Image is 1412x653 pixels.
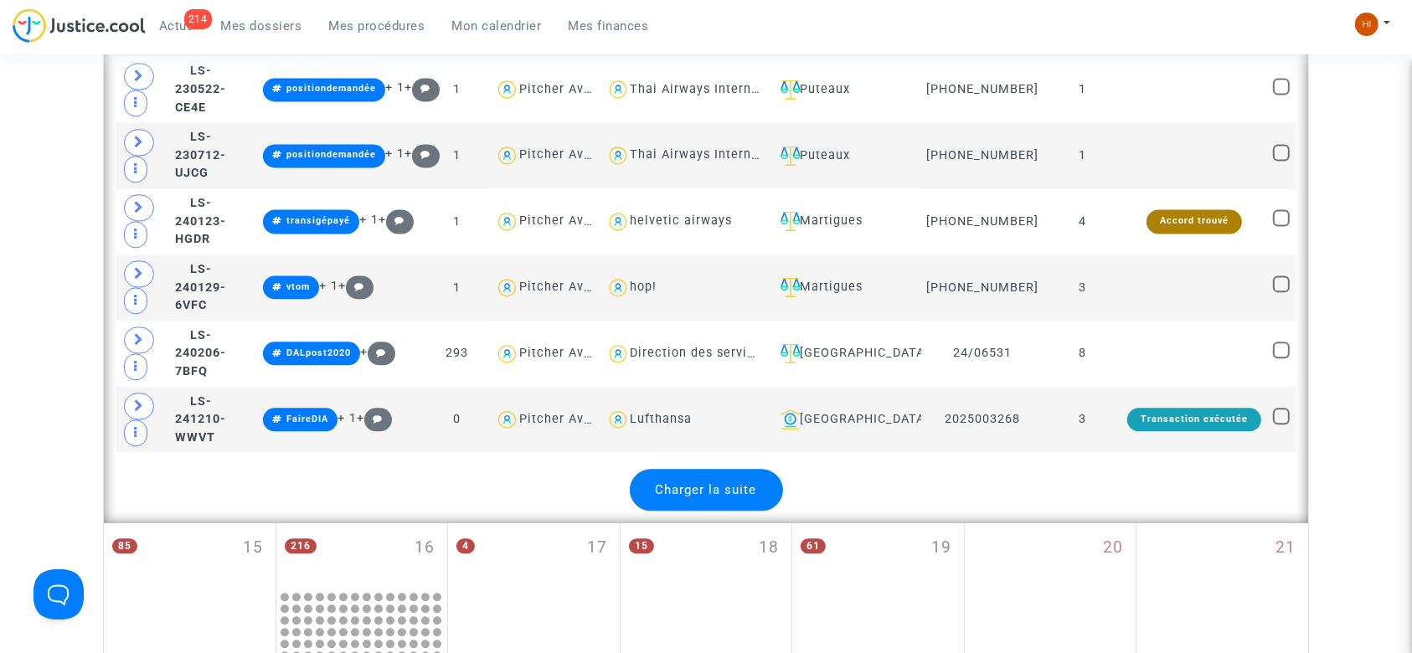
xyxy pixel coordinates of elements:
a: Mes dossiers [208,13,316,39]
span: transigépayé [286,215,350,226]
span: Mes procédures [329,18,425,33]
span: LS-240123-HGDR [175,196,226,246]
td: [PHONE_NUMBER] [921,255,1045,321]
span: 61 [801,538,826,553]
span: positiondemandée [286,149,376,160]
iframe: Help Scout Beacon - Open [33,569,84,620]
span: Mon calendrier [452,18,542,33]
td: 4 [1045,188,1121,255]
img: icon-user.svg [495,408,519,432]
span: 18 [759,536,779,560]
span: 17 [587,536,607,560]
span: LS-230712-UJCG [175,130,226,180]
img: icon-user.svg [606,77,631,101]
span: 85 [112,538,137,553]
div: mardi septembre 16, 216 events, click to expand [276,523,448,589]
span: LS-230522-CE4E [175,64,226,114]
a: Mes finances [555,13,662,39]
td: 2025003268 [921,387,1045,453]
div: Pitcher Avocat [519,82,611,96]
span: positiondemandée [286,83,376,94]
img: fc99b196863ffcca57bb8fe2645aafd9 [1355,13,1379,36]
span: 216 [285,538,317,553]
div: jeudi septembre 18, 15 events, click to expand [621,523,792,650]
div: Pitcher Avocat [519,412,611,426]
td: [PHONE_NUMBER] [921,188,1045,255]
a: 214Actus [146,13,208,39]
span: DALpost2020 [286,347,351,358]
span: 21 [1275,536,1296,560]
img: jc-logo.svg [13,8,146,43]
div: Puteaux [774,146,915,166]
span: 4 [456,538,475,553]
span: Mes dossiers [221,18,302,33]
img: icon-user.svg [495,209,519,234]
td: 1 [425,255,489,321]
span: 15 [243,536,263,560]
span: + [405,80,441,95]
div: hop! [630,280,657,294]
div: lundi septembre 15, 85 events, click to expand [104,523,276,650]
div: helvetic airways [630,213,732,228]
td: 1 [1045,56,1121,122]
div: mercredi septembre 17, 4 events, click to expand [448,523,620,650]
span: + 1 [385,80,405,95]
span: 20 [1103,536,1123,560]
span: + [357,411,393,425]
span: 19 [931,536,951,560]
div: [GEOGRAPHIC_DATA] [774,409,915,429]
span: + [360,345,396,359]
span: + 1 [338,411,357,425]
img: icon-faciliter-sm.svg [781,211,801,231]
a: Mes procédures [316,13,439,39]
div: Transaction exécutée [1127,408,1261,431]
td: 3 [1045,387,1121,453]
img: icon-user.svg [606,342,631,366]
div: Martigues [774,277,915,297]
td: 8 [1045,321,1121,387]
div: Martigues [774,211,915,231]
span: 15 [629,538,654,553]
span: + [405,147,441,161]
span: LS-240129-6VFC [175,262,226,312]
img: icon-user.svg [606,408,631,432]
span: Mes finances [569,18,649,33]
div: vendredi septembre 19, 61 events, click to expand [792,523,964,650]
div: Thai Airways International [630,82,795,96]
td: [PHONE_NUMBER] [921,56,1045,122]
div: Puteaux [774,80,915,100]
td: 3 [1045,255,1121,321]
td: 1 [425,56,489,122]
td: 24/06531 [921,321,1045,387]
img: icon-faciliter-sm.svg [781,343,801,363]
span: + 1 [385,147,405,161]
div: Lufthansa [630,412,692,426]
img: icon-user.svg [606,275,631,300]
span: LS-240206-7BFQ [175,328,226,378]
td: 293 [425,321,489,387]
td: 1 [425,188,489,255]
img: icon-user.svg [495,77,519,101]
div: Pitcher Avocat [519,213,611,228]
a: Mon calendrier [439,13,555,39]
span: + 1 [359,213,379,227]
img: icon-banque.svg [781,409,801,429]
span: Charger la suite [656,482,757,497]
div: Pitcher Avocat [519,147,611,162]
div: Accord trouvé [1147,209,1242,233]
span: + [379,213,415,227]
td: 0 [425,387,489,453]
img: icon-faciliter-sm.svg [781,80,801,100]
td: 1 [1045,122,1121,188]
img: icon-faciliter-sm.svg [781,146,801,166]
img: icon-user.svg [495,275,519,300]
td: [PHONE_NUMBER] [921,122,1045,188]
div: Direction des services judiciaires du Ministère de la Justice - Bureau FIP4 [630,346,1095,360]
div: [GEOGRAPHIC_DATA] [774,343,915,363]
div: Pitcher Avocat [519,280,611,294]
span: FaireDIA [286,414,328,424]
img: icon-user.svg [495,342,519,366]
div: 214 [184,9,212,29]
span: + [338,279,374,293]
td: 1 [425,122,489,188]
